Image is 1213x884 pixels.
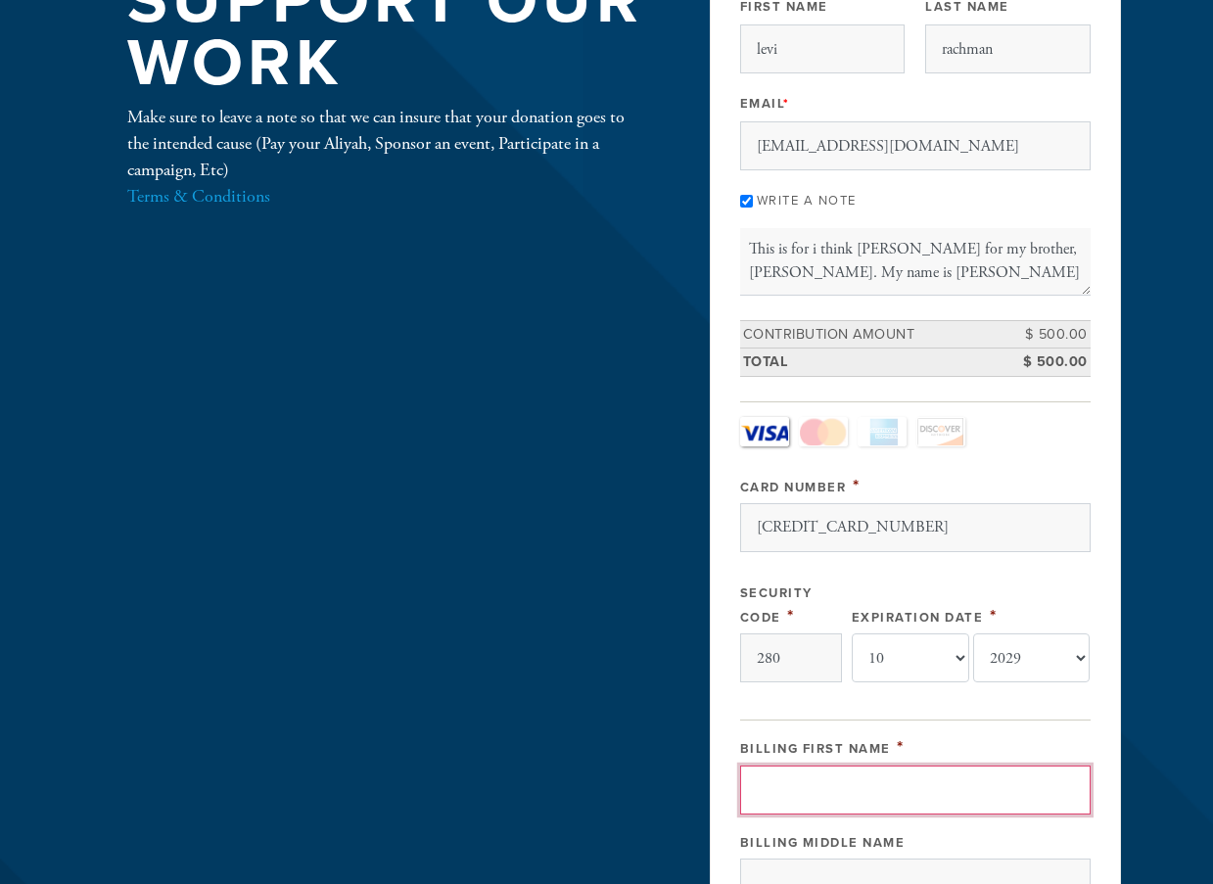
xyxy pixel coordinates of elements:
label: Card Number [740,480,847,495]
div: Make sure to leave a note so that we can insure that your donation goes to the intended cause (Pa... [127,104,646,209]
span: This field is required. [787,605,795,627]
td: $ 500.00 [1003,320,1091,349]
select: Expiration Date year [973,633,1091,682]
label: Write a note [757,193,857,209]
label: Email [740,95,790,113]
label: Billing First Name [740,741,891,757]
a: Terms & Conditions [127,185,270,208]
select: Expiration Date month [852,633,969,682]
span: This field is required. [853,475,861,496]
a: Discover [916,417,965,446]
td: $ 500.00 [1003,349,1091,377]
label: Billing Middle Name [740,835,906,851]
span: This field is required. [990,605,998,627]
label: Expiration Date [852,610,984,626]
label: Security Code [740,585,813,626]
span: This field is required. [897,736,905,758]
td: Total [740,349,1003,377]
a: MasterCard [799,417,848,446]
a: Visa [740,417,789,446]
a: Amex [858,417,907,446]
span: This field is required. [783,96,790,112]
td: Contribution Amount [740,320,1003,349]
